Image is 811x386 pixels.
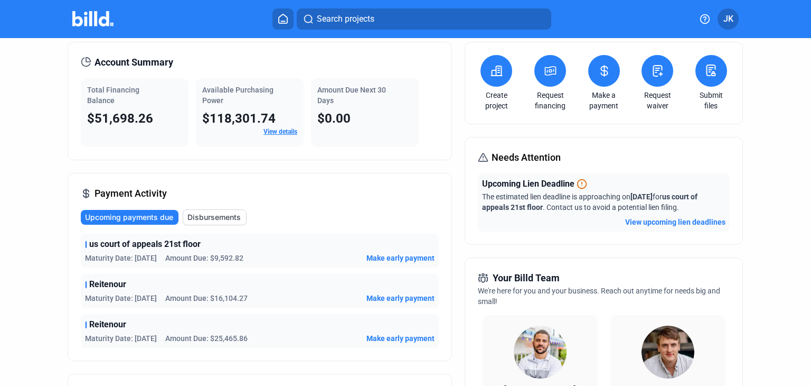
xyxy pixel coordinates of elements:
img: Territory Manager [642,326,694,379]
span: JK [723,13,733,25]
span: us court of appeals 21st floor [89,238,201,251]
span: Payment Activity [95,186,167,201]
span: Upcoming Lien Deadline [482,178,574,190]
span: Your Billd Team [493,271,560,286]
span: $51,698.26 [87,111,153,126]
button: Make early payment [366,253,435,263]
button: Search projects [297,8,551,30]
span: Total Financing Balance [87,86,139,105]
a: Request financing [532,90,569,111]
span: [DATE] [630,192,653,201]
span: Amount Due: $16,104.27 [165,293,248,304]
span: Reitenour [89,278,126,291]
a: View details [263,128,297,135]
span: Available Purchasing Power [202,86,274,105]
span: Needs Attention [492,150,561,165]
span: The estimated lien deadline is approaching on for . Contact us to avoid a potential lien filing. [482,192,697,212]
a: Make a payment [586,90,623,111]
button: Make early payment [366,333,435,344]
span: Amount Due Next 30 Days [317,86,386,105]
span: Upcoming payments due [85,212,173,223]
span: Maturity Date: [DATE] [85,333,157,344]
span: Amount Due: $9,592.82 [165,253,243,263]
span: $0.00 [317,111,351,126]
a: Create project [478,90,515,111]
span: $118,301.74 [202,111,276,126]
button: Make early payment [366,293,435,304]
span: Reitenour [89,318,126,331]
button: View upcoming lien deadlines [625,217,725,227]
a: Submit files [693,90,730,111]
button: Disbursements [183,209,247,225]
span: Search projects [317,13,374,25]
a: Request waiver [639,90,676,111]
button: Upcoming payments due [81,210,178,225]
span: Maturity Date: [DATE] [85,253,157,263]
span: Amount Due: $25,465.86 [165,333,248,344]
span: Disbursements [187,212,241,223]
img: Relationship Manager [514,326,567,379]
button: JK [718,8,739,30]
span: Account Summary [95,55,173,70]
img: Billd Company Logo [72,11,114,26]
span: Maturity Date: [DATE] [85,293,157,304]
span: We're here for you and your business. Reach out anytime for needs big and small! [478,287,720,306]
